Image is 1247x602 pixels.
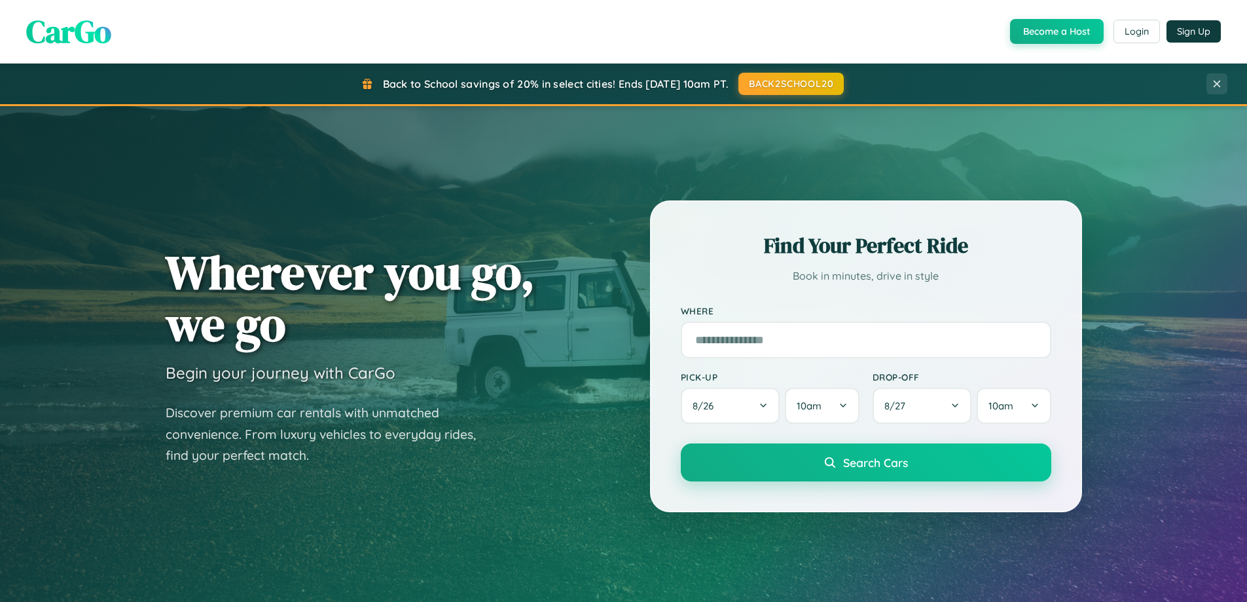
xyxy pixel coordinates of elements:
span: 8 / 26 [693,400,720,412]
button: 10am [977,388,1051,424]
label: Where [681,305,1051,316]
span: 8 / 27 [884,400,912,412]
span: 10am [988,400,1013,412]
button: 10am [785,388,859,424]
p: Book in minutes, drive in style [681,267,1051,286]
span: Back to School savings of 20% in select cities! Ends [DATE] 10am PT. [383,77,729,90]
h3: Begin your journey with CarGo [166,363,395,383]
button: 8/27 [873,388,972,424]
label: Drop-off [873,371,1051,383]
button: 8/26 [681,388,780,424]
button: Search Cars [681,443,1051,481]
span: Search Cars [843,455,908,470]
h1: Wherever you go, we go [166,246,535,350]
span: 10am [797,400,822,412]
button: BACK2SCHOOL20 [738,73,844,95]
button: Become a Host [1010,19,1104,44]
button: Login [1113,20,1160,43]
p: Discover premium car rentals with unmatched convenience. From luxury vehicles to everyday rides, ... [166,402,493,466]
span: CarGo [26,10,111,53]
h2: Find Your Perfect Ride [681,231,1051,260]
button: Sign Up [1166,20,1221,43]
label: Pick-up [681,371,859,383]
